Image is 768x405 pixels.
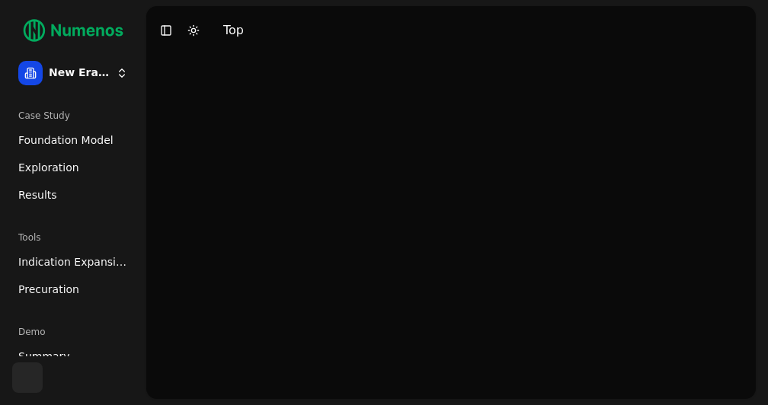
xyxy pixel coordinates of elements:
a: Summary [12,344,134,368]
a: Foundation Model [12,128,134,152]
span: New Era Therapeutics [49,66,110,80]
span: Precuration [18,282,79,297]
span: Foundation Model [18,132,114,148]
span: Exploration [18,160,79,175]
div: Demo [12,320,134,344]
a: Results [12,183,134,207]
span: Summary [18,349,70,364]
div: Top [223,21,244,40]
a: Indication Expansion [12,250,134,274]
span: Results [18,187,57,202]
img: Numenos [12,12,134,49]
div: Tools [12,225,134,250]
div: Case Study [12,104,134,128]
a: Precuration [12,277,134,301]
button: New Era Therapeutics [12,55,134,91]
a: Exploration [12,155,134,180]
span: Indication Expansion [18,254,128,269]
